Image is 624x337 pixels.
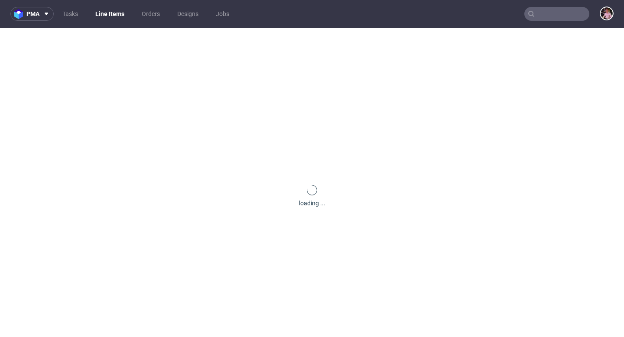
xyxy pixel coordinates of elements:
a: Designs [172,7,204,21]
a: Jobs [211,7,234,21]
img: Aleks Ziemkowski [601,7,613,19]
a: Tasks [57,7,83,21]
a: Orders [136,7,165,21]
img: logo [14,9,26,19]
button: pma [10,7,54,21]
div: loading ... [299,199,325,207]
span: pma [26,11,39,17]
a: Line Items [90,7,130,21]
